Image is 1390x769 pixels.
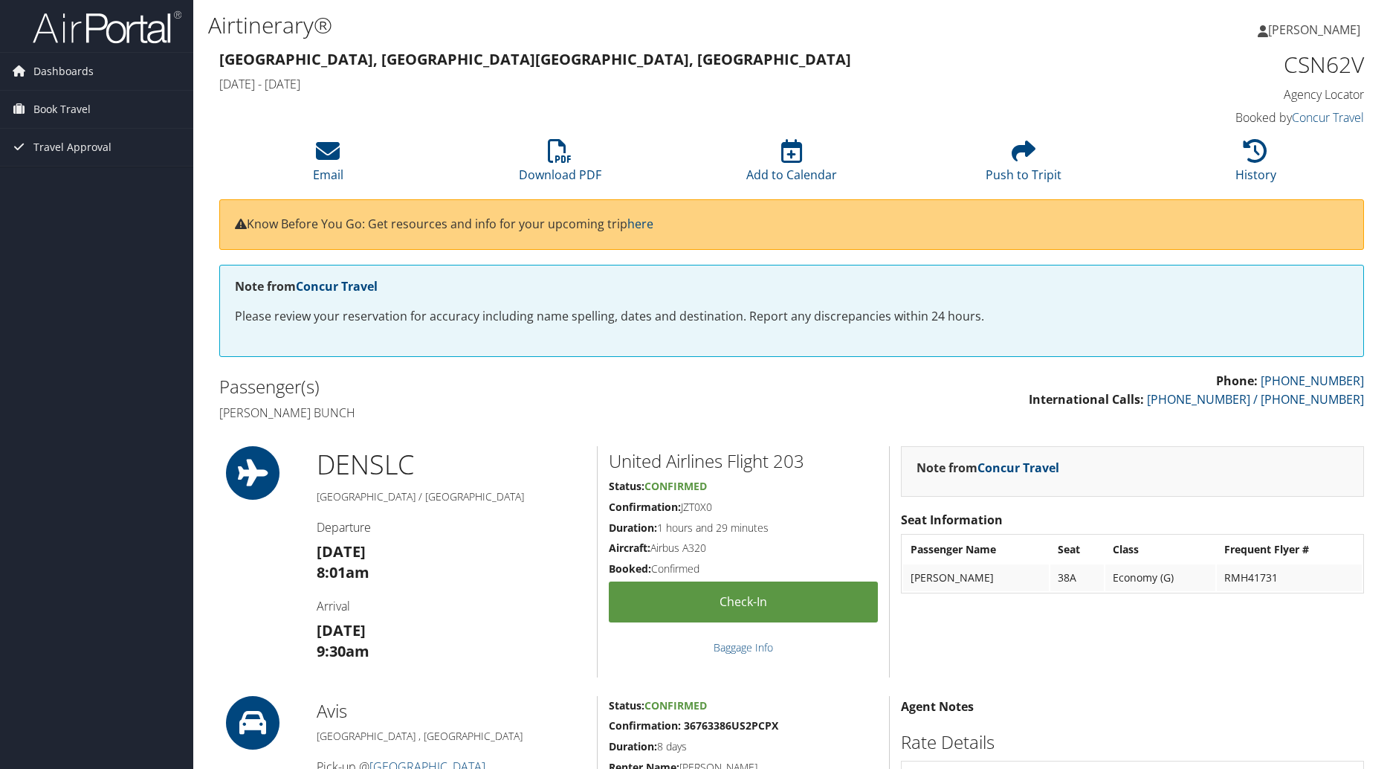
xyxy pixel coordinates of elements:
[296,278,378,295] a: Concur Travel
[609,521,657,535] strong: Duration:
[317,541,366,562] strong: [DATE]
[609,500,878,515] h5: JZT0X0
[609,521,878,535] h5: 1 hours and 29 minutes
[609,582,878,622] a: Check-in
[1095,86,1365,103] h4: Agency Locator
[609,718,778,733] strong: Confirmation: 36763386US2PCPX
[986,147,1061,183] a: Push to Tripit
[1050,536,1105,563] th: Seat
[1261,373,1364,389] a: [PHONE_NUMBER]
[317,489,586,504] h5: [GEOGRAPHIC_DATA] / [GEOGRAPHIC_DATA]
[219,76,1073,92] h4: [DATE] - [DATE]
[1105,536,1215,563] th: Class
[1216,373,1258,389] strong: Phone:
[609,739,657,753] strong: Duration:
[317,641,369,661] strong: 9:30am
[609,698,644,712] strong: Status:
[609,448,878,474] h2: United Airlines Flight 203
[714,640,773,654] a: Baggage Info
[1217,536,1362,563] th: Frequent Flyer #
[33,10,181,45] img: airportal-logo.png
[235,278,378,295] strong: Note from
[901,730,1364,755] h2: Rate Details
[1095,109,1365,126] h4: Booked by
[1217,564,1362,591] td: RMH41731
[609,739,878,754] h5: 8 days
[1029,391,1144,408] strong: International Calls:
[1292,109,1364,126] a: Concur Travel
[219,49,851,69] strong: [GEOGRAPHIC_DATA], [GEOGRAPHIC_DATA] [GEOGRAPHIC_DATA], [GEOGRAPHIC_DATA]
[917,460,1059,476] strong: Note from
[519,147,601,183] a: Download PDF
[903,564,1049,591] td: [PERSON_NAME]
[33,91,91,128] span: Book Travel
[901,698,974,715] strong: Agent Notes
[1235,147,1276,183] a: History
[1095,49,1365,80] h1: CSN62V
[317,519,586,535] h4: Departure
[609,562,878,576] h5: Confirmed
[627,216,653,232] a: here
[317,562,369,582] strong: 8:01am
[644,479,707,493] span: Confirmed
[609,479,644,493] strong: Status:
[235,307,1348,326] p: Please review your reservation for accuracy including name spelling, dates and destination. Repor...
[903,536,1049,563] th: Passenger Name
[317,620,366,640] strong: [DATE]
[208,10,986,41] h1: Airtinerary®
[313,147,343,183] a: Email
[644,698,707,712] span: Confirmed
[901,512,1003,528] strong: Seat Information
[235,215,1348,234] p: Know Before You Go: Get resources and info for your upcoming trip
[219,374,780,399] h2: Passenger(s)
[746,147,837,183] a: Add to Calendar
[317,698,586,724] h2: Avis
[609,562,651,576] strong: Booked:
[977,460,1059,476] a: Concur Travel
[33,53,94,90] span: Dashboards
[1258,7,1375,52] a: [PERSON_NAME]
[317,598,586,614] h4: Arrival
[1268,22,1360,38] span: [PERSON_NAME]
[609,541,650,555] strong: Aircraft:
[609,541,878,556] h5: Airbus A320
[317,729,586,744] h5: [GEOGRAPHIC_DATA] , [GEOGRAPHIC_DATA]
[609,500,681,514] strong: Confirmation:
[1050,564,1105,591] td: 38A
[219,405,780,421] h4: [PERSON_NAME] Bunch
[317,446,586,483] h1: DEN SLC
[1105,564,1215,591] td: Economy (G)
[33,129,111,166] span: Travel Approval
[1147,391,1364,408] a: [PHONE_NUMBER] / [PHONE_NUMBER]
